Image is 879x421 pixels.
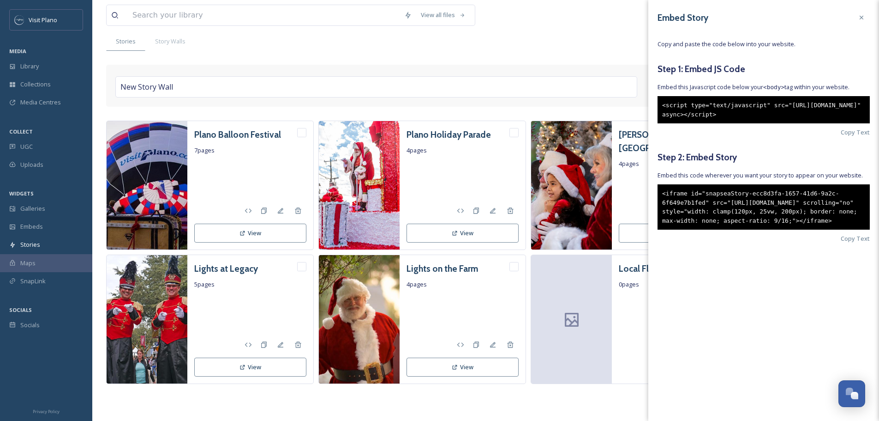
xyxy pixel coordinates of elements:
span: Story Walls [155,37,185,46]
button: View [407,224,519,243]
img: c41e3d4d-4192-4a9e-a3ab-c6380a5e8f11.jpg [531,121,612,250]
span: UGC [20,142,33,151]
a: Plano Balloon Festival [194,128,281,141]
button: View [619,224,731,243]
div: <iframe id="snapseaStory-ecc8d3fa-1657-41d6-9a2c-6f649e7b1fed" src="[URL][DOMAIN_NAME]" scrolling... [658,184,870,230]
span: <body> [763,84,784,91]
img: images.jpeg [15,15,24,24]
span: WIDGETS [9,190,34,197]
a: Privacy Policy [33,405,60,416]
button: View [194,224,306,243]
span: 7 pages [194,146,306,155]
input: Search your library [128,5,400,25]
img: 4036fb2b-8ddf-4bcc-95ab-4427bd83f731.jpg [319,121,400,250]
span: New Story Wall [120,81,173,92]
h5: Step 2: Embed Story [658,151,870,164]
a: Lights on the Farm [407,262,478,275]
span: Copy Text [841,234,870,243]
span: Embeds [20,222,43,231]
h3: Embed Story [658,11,708,24]
span: SnapLink [20,277,46,286]
span: 0 pages [619,280,731,289]
h5: Step 1: Embed JS Code [658,62,870,76]
span: Embed this code wherever you want your story to appear on your website. [658,171,870,180]
span: Collections [20,80,51,89]
span: Uploads [20,160,43,169]
span: COLLECT [9,128,33,135]
span: Copy and paste the code below into your website. [658,40,870,49]
span: Visit Plano [29,16,57,24]
span: Maps [20,259,36,268]
span: Privacy Policy [33,409,60,415]
span: Library [20,62,39,71]
a: View all files [416,6,470,24]
button: Open Chat [838,380,865,407]
button: View [407,358,519,377]
a: Lights at Legacy [194,262,258,275]
span: Copy Text [841,128,870,137]
img: a88fa301-454c-4d67-aa8b-2de1846abb87.jpg [107,121,187,250]
span: Stories [116,37,136,46]
span: Embed this Javascript code below your tag within your website. [658,83,870,92]
span: SOCIALS [9,306,32,313]
img: 8845bbb5-25c4-4334-9353-e5139a0982b8.jpg [107,255,187,384]
button: View [194,358,306,377]
span: MEDIA [9,48,26,55]
span: Stories [20,240,40,249]
a: [PERSON_NAME] in [GEOGRAPHIC_DATA] [619,128,722,155]
a: Plano Holiday Parade [407,128,491,141]
span: Galleries [20,204,45,213]
span: Media Centres [20,98,61,107]
span: 4 pages [407,146,519,155]
span: Socials [20,321,40,329]
img: 9939d928-8152-4593-8fe0-340062807e51.jpg [319,255,400,384]
span: 4 pages [407,280,519,289]
a: Local Flare [619,262,661,275]
span: 4 pages [619,159,731,168]
div: <script type="text/javascript" src="[URL][DOMAIN_NAME]" async></script> [658,96,870,123]
span: 5 pages [194,280,306,289]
